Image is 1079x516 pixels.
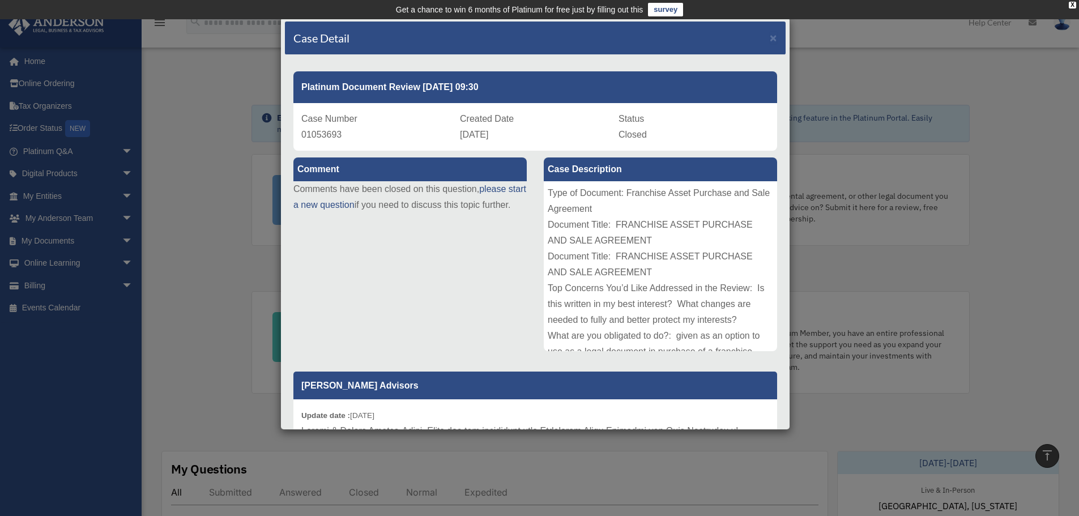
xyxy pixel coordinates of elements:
div: Type of Document: Franchise Asset Purchase and Sale Agreement Document Title: FRANCHISE ASSET PUR... [544,181,777,351]
label: Comment [293,157,527,181]
b: Update date : [301,411,350,420]
a: survey [648,3,683,16]
div: close [1069,2,1076,8]
p: Comments have been closed on this question, if you need to discuss this topic further. [293,181,527,213]
span: Closed [619,130,647,139]
small: [DATE] [301,411,374,420]
div: Get a chance to win 6 months of Platinum for free just by filling out this [396,3,643,16]
span: Created Date [460,114,514,123]
span: 01053693 [301,130,342,139]
h4: Case Detail [293,30,349,46]
span: [DATE] [460,130,488,139]
button: Close [770,32,777,44]
div: Platinum Document Review [DATE] 09:30 [293,71,777,103]
span: Status [619,114,644,123]
label: Case Description [544,157,777,181]
p: [PERSON_NAME] Advisors [293,372,777,399]
a: please start a new question [293,184,526,210]
span: × [770,31,777,44]
span: Case Number [301,114,357,123]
